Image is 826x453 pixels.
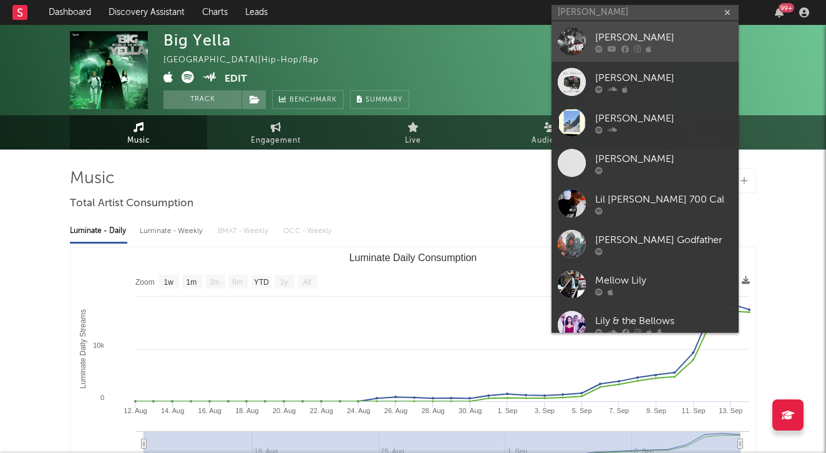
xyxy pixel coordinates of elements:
text: 1w [164,278,174,287]
text: 24. Aug [347,407,370,414]
a: [PERSON_NAME] Godfather [551,224,739,264]
text: 1. Sep [497,407,517,414]
text: Zoom [135,278,155,287]
div: [PERSON_NAME] [595,30,732,45]
text: 6m [233,278,243,287]
text: 12. Aug [124,407,147,414]
div: Luminate - Daily [70,221,127,242]
text: Luminate Daily Streams [79,309,87,388]
div: Mellow Lily [595,273,732,288]
button: 99+ [775,7,784,17]
text: 16. Aug [198,407,221,414]
span: Audience [532,133,570,148]
a: Engagement [207,115,344,150]
a: Music [70,115,207,150]
span: Engagement [251,133,301,148]
text: 9. Sep [646,407,666,414]
text: 18. Aug [235,407,258,414]
div: [PERSON_NAME] [595,111,732,126]
div: Lil [PERSON_NAME] 700 Cal [595,192,732,207]
text: 13. Sep [719,407,742,414]
text: Luminate Daily Consumption [349,252,477,263]
div: [PERSON_NAME] [595,151,732,166]
text: 30. Aug [459,407,482,414]
span: Live [405,133,421,148]
div: Big Yella [163,31,231,49]
span: Total Artist Consumption [70,196,193,211]
text: YTD [254,278,269,287]
a: [PERSON_NAME] [551,102,739,143]
text: 22. Aug [310,407,333,414]
text: 28. Aug [421,407,444,414]
a: [PERSON_NAME] [551,21,739,62]
span: Summary [366,97,402,103]
text: 3m [210,278,220,287]
div: 99 + [779,3,794,12]
a: Benchmark [272,90,344,109]
span: Benchmark [289,93,337,108]
button: Track [163,90,241,109]
div: Luminate - Weekly [140,221,205,242]
text: 26. Aug [384,407,407,414]
a: Lil [PERSON_NAME] 700 Cal [551,183,739,224]
span: Music [127,133,150,148]
a: Audience [482,115,619,150]
div: [PERSON_NAME] [595,70,732,85]
text: 1m [187,278,197,287]
text: 3. Sep [535,407,555,414]
text: 11. Sep [682,407,706,414]
text: 1y [280,278,288,287]
text: 20. Aug [273,407,296,414]
div: [GEOGRAPHIC_DATA] | Hip-Hop/Rap [163,53,333,68]
text: 0 [100,394,104,401]
a: Live [344,115,482,150]
a: Mellow Lily [551,264,739,305]
text: 14. Aug [161,407,184,414]
div: Lily & the Bellows [595,313,732,328]
text: 5. Sep [572,407,592,414]
a: [PERSON_NAME] [551,143,739,183]
text: 10k [93,341,104,349]
input: Search for artists [551,5,739,21]
button: Edit [225,71,247,87]
a: [PERSON_NAME] [551,62,739,102]
div: [PERSON_NAME] Godfather [595,232,732,247]
text: All [303,278,311,287]
button: Summary [350,90,409,109]
a: Lily & the Bellows [551,305,739,345]
text: 7. Sep [609,407,629,414]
